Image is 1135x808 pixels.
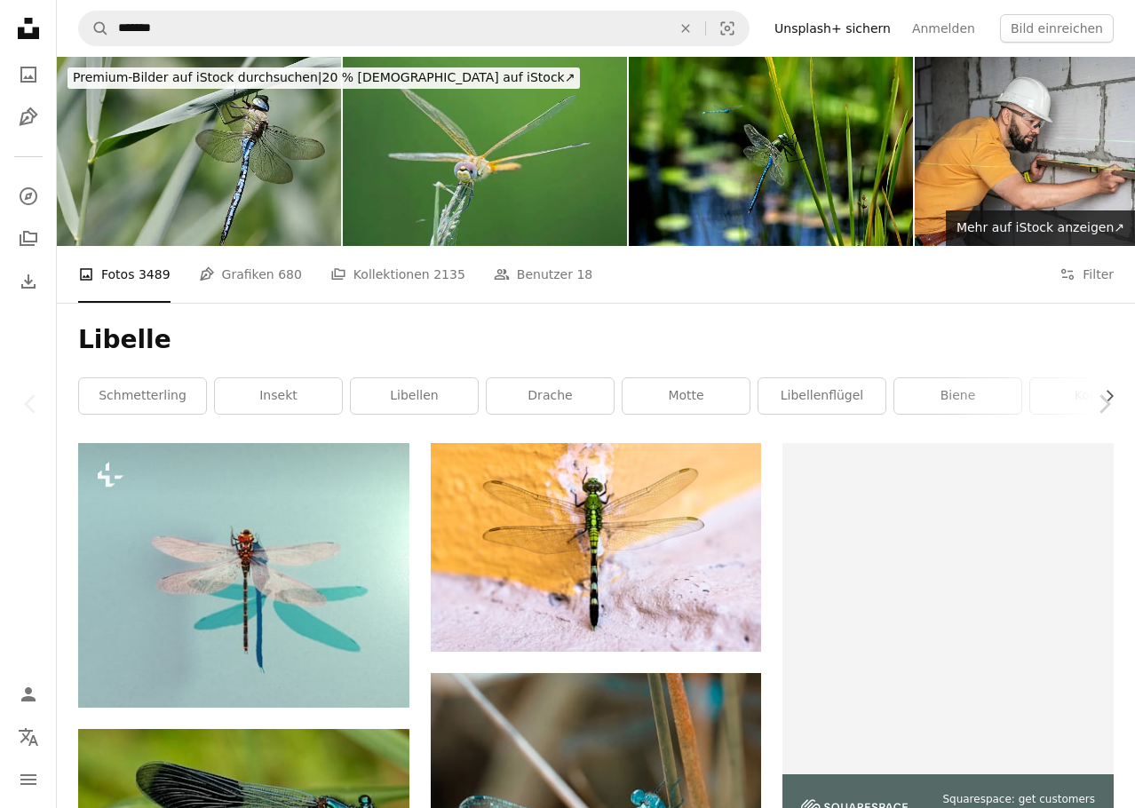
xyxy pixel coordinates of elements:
img: Ein Drache fliegt mit ausgebreiteten Flügeln durch die Lüfte [78,443,409,708]
a: Motte [623,378,750,414]
img: Dragonfly close-up on plant [343,57,627,246]
a: Grafiken [11,99,46,135]
a: Anmelden / Registrieren [11,677,46,712]
a: Mehr auf iStock anzeigen↗ [946,210,1135,246]
a: Drache [487,378,614,414]
button: Unsplash suchen [79,12,109,45]
a: Premium-Bilder auf iStock durchsuchen|20 % [DEMOGRAPHIC_DATA] auf iStock↗ [57,57,591,99]
form: Finden Sie Bildmaterial auf der ganzen Webseite [78,11,750,46]
span: 680 [278,265,302,284]
a: Fotos [11,57,46,92]
a: Grafiken 680 [199,246,302,303]
a: Libellen [351,378,478,414]
button: Sprache [11,719,46,755]
img: Blue Libellen [629,57,913,246]
img: Nahaufnahme der Libelle [431,443,762,652]
a: Anmelden [901,14,986,43]
span: 2135 [433,265,465,284]
h1: Libelle [78,324,1114,356]
a: Bisherige Downloads [11,264,46,299]
a: Unsplash+ sichern [764,14,901,43]
a: Weiter [1073,319,1135,489]
a: Schmetterling [79,378,206,414]
a: Nahaufnahme der Libelle [431,539,762,555]
a: Libellenflügel [758,378,885,414]
a: Kollektionen 2135 [330,246,465,303]
button: Löschen [666,12,705,45]
a: Biene [894,378,1021,414]
button: Bild einreichen [1000,14,1114,43]
img: Emperor Dragonfly (Anax imperator) Male [57,57,341,246]
span: Mehr auf iStock anzeigen ↗ [956,220,1124,234]
span: 18 [576,265,592,284]
div: 20 % [DEMOGRAPHIC_DATA] auf iStock ↗ [67,67,580,89]
a: Kollektionen [11,221,46,257]
a: Ein Drache fliegt mit ausgebreiteten Flügeln durch die Lüfte [78,567,409,583]
button: Visuelle Suche [706,12,749,45]
span: Premium-Bilder auf iStock durchsuchen | [73,70,322,84]
a: Benutzer 18 [494,246,592,303]
button: Filter [1060,246,1114,303]
a: Insekt [215,378,342,414]
button: Menü [11,762,46,797]
a: Entdecken [11,178,46,214]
